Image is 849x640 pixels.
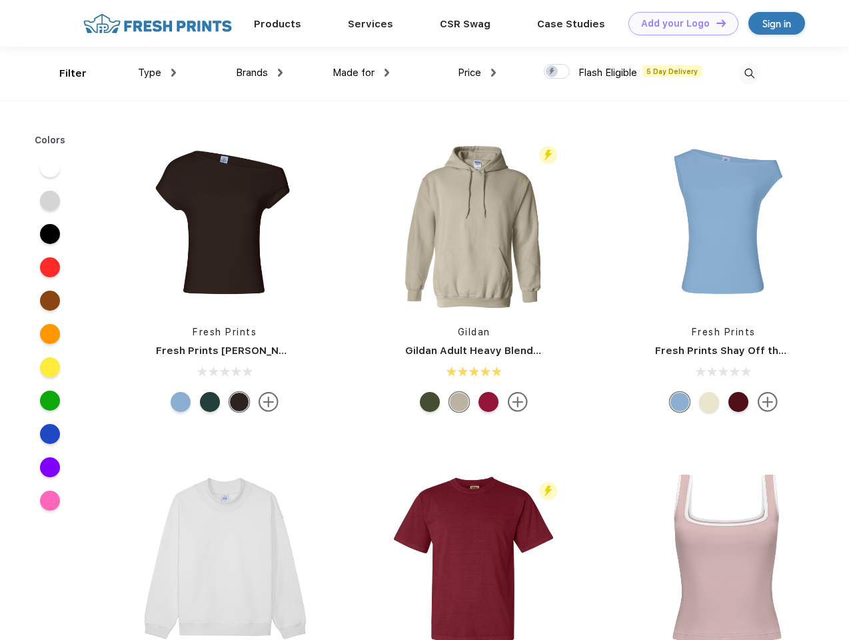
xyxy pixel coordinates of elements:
img: fo%20logo%202.webp [79,12,236,35]
img: DT [716,19,726,27]
img: flash_active_toggle.svg [539,146,557,164]
div: Burgundy [728,392,748,412]
img: desktop_search.svg [738,63,760,85]
div: Brown [229,392,249,412]
img: dropdown.png [385,69,389,77]
a: Products [254,18,301,30]
div: Sand [449,392,469,412]
span: Flash Eligible [578,67,637,79]
img: dropdown.png [171,69,176,77]
div: Light Blue [670,392,690,412]
div: Antiq Cherry Red [478,392,498,412]
span: Price [458,67,481,79]
img: more.svg [758,392,778,412]
div: Green [200,392,220,412]
a: CSR Swag [440,18,490,30]
div: Sign in [762,16,791,31]
img: more.svg [508,392,528,412]
img: dropdown.png [278,69,283,77]
a: Sign in [748,12,805,35]
span: Type [138,67,161,79]
a: Services [348,18,393,30]
span: Brands [236,67,268,79]
div: Yellow [699,392,719,412]
img: func=resize&h=266 [136,135,313,312]
a: Gildan Adult Heavy Blend 8 Oz. 50/50 Hooded Sweatshirt [405,345,696,357]
img: flash_active_toggle.svg [539,482,557,500]
span: 5 Day Delivery [642,65,702,77]
div: Filter [59,66,87,81]
div: Add your Logo [641,18,710,29]
img: dropdown.png [491,69,496,77]
a: Fresh Prints [193,327,257,337]
img: more.svg [259,392,279,412]
a: Fresh Prints [PERSON_NAME] Off the Shoulder Top [156,345,415,357]
span: Made for [333,67,375,79]
a: Gildan [458,327,490,337]
img: func=resize&h=266 [385,135,562,312]
div: Military Green [420,392,440,412]
img: func=resize&h=266 [635,135,812,312]
div: Light Blue [171,392,191,412]
a: Fresh Prints [692,327,756,337]
div: Colors [25,133,76,147]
